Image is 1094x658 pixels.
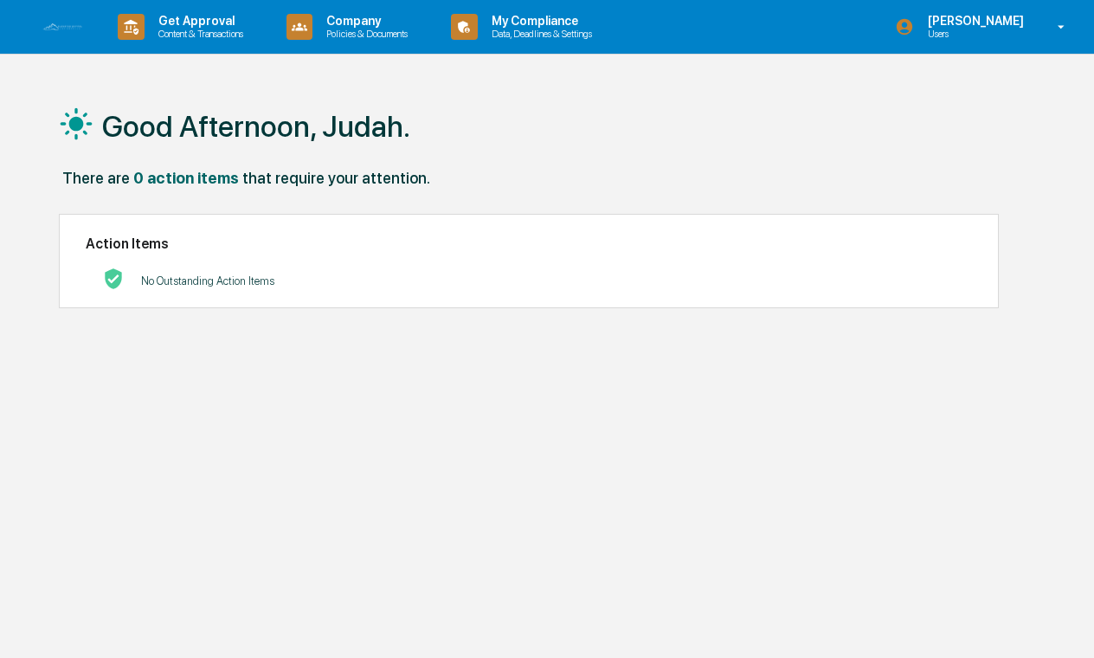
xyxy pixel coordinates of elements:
[141,274,274,287] p: No Outstanding Action Items
[242,169,430,187] div: that require your attention.
[914,14,1033,28] p: [PERSON_NAME]
[478,28,601,40] p: Data, Deadlines & Settings
[145,28,252,40] p: Content & Transactions
[103,268,124,289] img: No Actions logo
[86,235,972,252] h2: Action Items
[145,14,252,28] p: Get Approval
[133,169,239,187] div: 0 action items
[62,169,130,187] div: There are
[102,109,410,144] h1: Good Afternoon, Judah.
[914,28,1033,40] p: Users
[312,14,416,28] p: Company
[312,28,416,40] p: Policies & Documents
[42,23,83,32] img: logo
[478,14,601,28] p: My Compliance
